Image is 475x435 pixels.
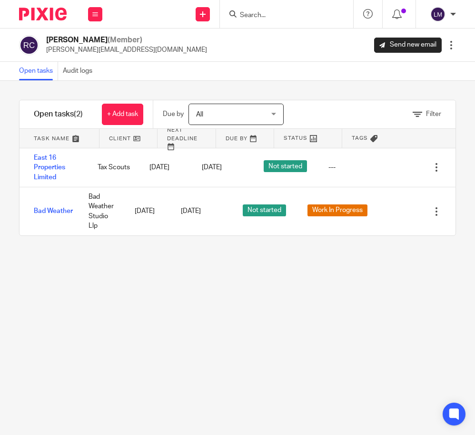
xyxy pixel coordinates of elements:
p: [PERSON_NAME][EMAIL_ADDRESS][DOMAIN_NAME] [46,45,207,55]
div: --- [328,163,336,172]
span: Tags [352,134,368,142]
span: Status [284,134,307,142]
span: Filter [426,111,441,117]
span: (2) [74,110,83,118]
span: [DATE] [202,164,222,171]
span: Not started [243,204,286,216]
div: [DATE] [125,202,171,221]
a: Audit logs [63,62,97,80]
span: [DATE] [181,208,201,215]
span: All [196,111,203,118]
h2: [PERSON_NAME] [46,35,207,45]
div: Tax Scouts [88,158,140,177]
div: Bad Weather Studio Llp [79,187,125,235]
span: Work In Progress [307,204,367,216]
a: Bad Weather [34,208,73,214]
img: svg%3E [19,35,39,55]
a: East 16 Properties Limited [34,155,65,181]
a: Open tasks [19,62,58,80]
img: Pixie [19,8,67,20]
span: Not started [264,160,307,172]
input: Search [239,11,325,20]
img: svg%3E [430,7,445,22]
div: [DATE] [140,158,192,177]
h1: Open tasks [34,109,83,119]
a: Send new email [374,38,442,53]
a: + Add task [102,104,143,125]
span: (Member) [108,36,142,44]
p: Due by [163,109,184,119]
